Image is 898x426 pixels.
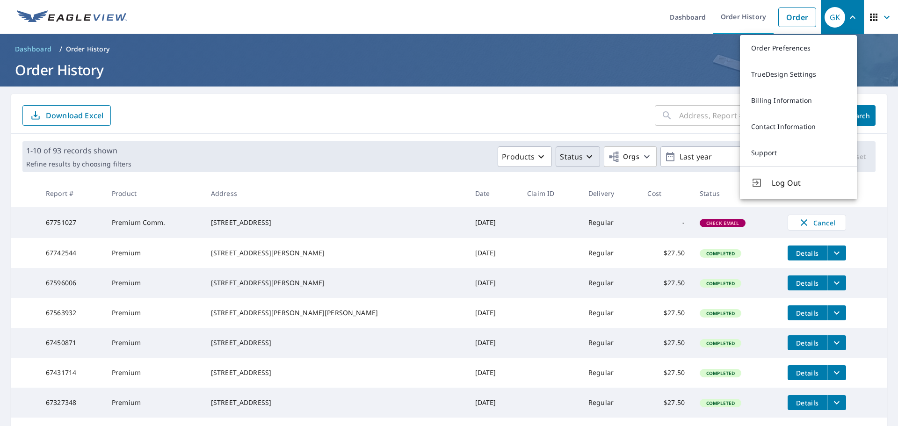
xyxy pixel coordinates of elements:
[104,358,203,388] td: Premium
[468,238,520,268] td: [DATE]
[797,217,836,228] span: Cancel
[604,146,657,167] button: Orgs
[701,370,740,376] span: Completed
[827,245,846,260] button: filesDropdownBtn-67742544
[827,365,846,380] button: filesDropdownBtn-67431714
[581,388,640,418] td: Regular
[581,207,640,238] td: Regular
[26,145,131,156] p: 1-10 of 93 records shown
[46,110,103,121] p: Download Excel
[640,180,692,207] th: Cost
[788,395,827,410] button: detailsBtn-67327348
[211,248,460,258] div: [STREET_ADDRESS][PERSON_NAME]
[581,328,640,358] td: Regular
[468,388,520,418] td: [DATE]
[788,245,827,260] button: detailsBtn-67742544
[793,339,821,347] span: Details
[38,358,104,388] td: 67431714
[556,146,600,167] button: Status
[520,180,581,207] th: Claim ID
[38,268,104,298] td: 67596006
[104,298,203,328] td: Premium
[502,151,535,162] p: Products
[581,268,640,298] td: Regular
[692,180,780,207] th: Status
[211,308,460,318] div: [STREET_ADDRESS][PERSON_NAME][PERSON_NAME]
[104,268,203,298] td: Premium
[842,105,876,126] button: Search
[640,358,692,388] td: $27.50
[788,365,827,380] button: detailsBtn-67431714
[640,388,692,418] td: $27.50
[581,298,640,328] td: Regular
[640,207,692,238] td: -
[740,166,857,199] button: Log Out
[203,180,468,207] th: Address
[38,298,104,328] td: 67563932
[59,43,62,55] li: /
[15,44,52,54] span: Dashboard
[701,220,745,226] span: Check Email
[38,238,104,268] td: 67742544
[38,180,104,207] th: Report #
[640,238,692,268] td: $27.50
[676,149,785,165] p: Last year
[581,180,640,207] th: Delivery
[793,398,821,407] span: Details
[104,388,203,418] td: Premium
[788,305,827,320] button: detailsBtn-67563932
[104,238,203,268] td: Premium
[11,60,887,79] h1: Order History
[793,368,821,377] span: Details
[468,328,520,358] td: [DATE]
[827,335,846,350] button: filesDropdownBtn-67450871
[849,111,868,120] span: Search
[778,7,816,27] a: Order
[11,42,56,57] a: Dashboard
[104,207,203,238] td: Premium Comm.
[701,250,740,257] span: Completed
[468,298,520,328] td: [DATE]
[640,268,692,298] td: $27.50
[740,114,857,140] a: Contact Information
[740,140,857,166] a: Support
[640,328,692,358] td: $27.50
[827,395,846,410] button: filesDropdownBtn-67327348
[11,42,887,57] nav: breadcrumb
[211,368,460,377] div: [STREET_ADDRESS]
[26,160,131,168] p: Refine results by choosing filters
[560,151,583,162] p: Status
[17,10,127,24] img: EV Logo
[468,358,520,388] td: [DATE]
[468,268,520,298] td: [DATE]
[788,275,827,290] button: detailsBtn-67596006
[104,180,203,207] th: Product
[640,298,692,328] td: $27.50
[827,275,846,290] button: filesDropdownBtn-67596006
[788,215,846,231] button: Cancel
[793,309,821,318] span: Details
[468,207,520,238] td: [DATE]
[793,279,821,288] span: Details
[22,105,111,126] button: Download Excel
[827,305,846,320] button: filesDropdownBtn-67563932
[498,146,552,167] button: Products
[772,177,846,188] span: Log Out
[211,278,460,288] div: [STREET_ADDRESS][PERSON_NAME]
[104,328,203,358] td: Premium
[701,310,740,317] span: Completed
[701,340,740,347] span: Completed
[211,338,460,347] div: [STREET_ADDRESS]
[581,238,640,268] td: Regular
[608,151,639,163] span: Orgs
[660,146,801,167] button: Last year
[581,358,640,388] td: Regular
[468,180,520,207] th: Date
[38,328,104,358] td: 67450871
[825,7,845,28] div: GK
[740,87,857,114] a: Billing Information
[211,398,460,407] div: [STREET_ADDRESS]
[679,102,834,129] input: Address, Report #, Claim ID, etc.
[66,44,110,54] p: Order History
[211,218,460,227] div: [STREET_ADDRESS]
